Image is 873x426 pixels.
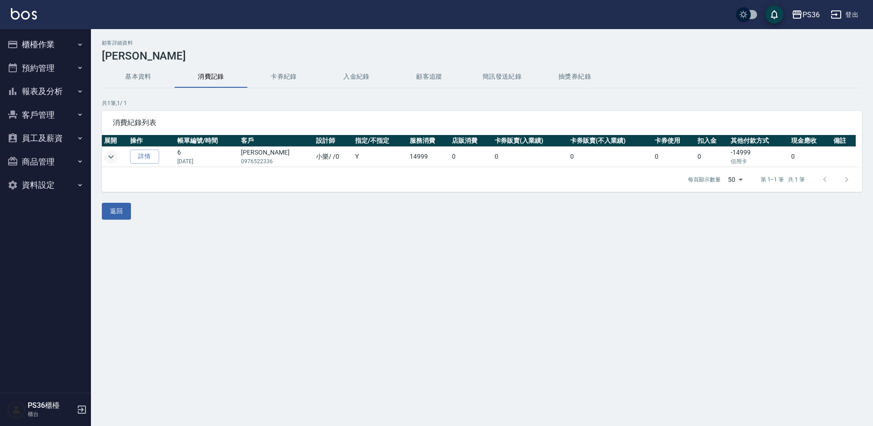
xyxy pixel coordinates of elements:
[175,135,239,147] th: 帳單編號/時間
[314,147,353,167] td: 小樂 / /0
[688,175,721,184] p: 每頁顯示數量
[466,66,538,88] button: 簡訊發送紀錄
[104,150,118,164] button: expand row
[130,150,159,164] a: 詳情
[492,135,568,147] th: 卡券販賣(入業績)
[652,147,695,167] td: 0
[320,66,393,88] button: 入金紀錄
[4,103,87,127] button: 客戶管理
[568,135,652,147] th: 卡券販賣(不入業績)
[247,66,320,88] button: 卡券紀錄
[450,147,492,167] td: 0
[4,80,87,103] button: 報表及分析
[353,135,407,147] th: 指定/不指定
[568,147,652,167] td: 0
[102,50,862,62] h3: [PERSON_NAME]
[538,66,611,88] button: 抽獎券紀錄
[241,157,311,165] p: 0976522336
[175,147,239,167] td: 6
[7,401,25,419] img: Person
[4,126,87,150] button: 員工及薪資
[407,147,450,167] td: 14999
[102,203,131,220] button: 返回
[28,401,74,410] h5: PS36櫃檯
[728,135,789,147] th: 其他付款方式
[789,147,831,167] td: 0
[102,135,128,147] th: 展開
[102,40,862,46] h2: 顧客詳細資料
[11,8,37,20] img: Logo
[239,135,314,147] th: 客戶
[102,99,862,107] p: 共 1 筆, 1 / 1
[393,66,466,88] button: 顧客追蹤
[28,410,74,418] p: 櫃台
[102,66,175,88] button: 基本資料
[353,147,407,167] td: Y
[128,135,176,147] th: 操作
[239,147,314,167] td: [PERSON_NAME]
[695,147,728,167] td: 0
[827,6,862,23] button: 登出
[450,135,492,147] th: 店販消費
[724,167,746,192] div: 50
[788,5,823,24] button: PS36
[831,135,856,147] th: 備註
[113,118,851,127] span: 消費紀錄列表
[789,135,831,147] th: 現金應收
[4,173,87,197] button: 資料設定
[4,56,87,80] button: 預約管理
[652,135,695,147] th: 卡券使用
[407,135,450,147] th: 服務消費
[761,175,805,184] p: 第 1–1 筆 共 1 筆
[492,147,568,167] td: 0
[177,157,236,165] p: [DATE]
[765,5,783,24] button: save
[4,33,87,56] button: 櫃檯作業
[731,157,787,165] p: 信用卡
[695,135,728,147] th: 扣入金
[175,66,247,88] button: 消費記錄
[4,150,87,174] button: 商品管理
[803,9,820,20] div: PS36
[728,147,789,167] td: -14999
[314,135,353,147] th: 設計師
